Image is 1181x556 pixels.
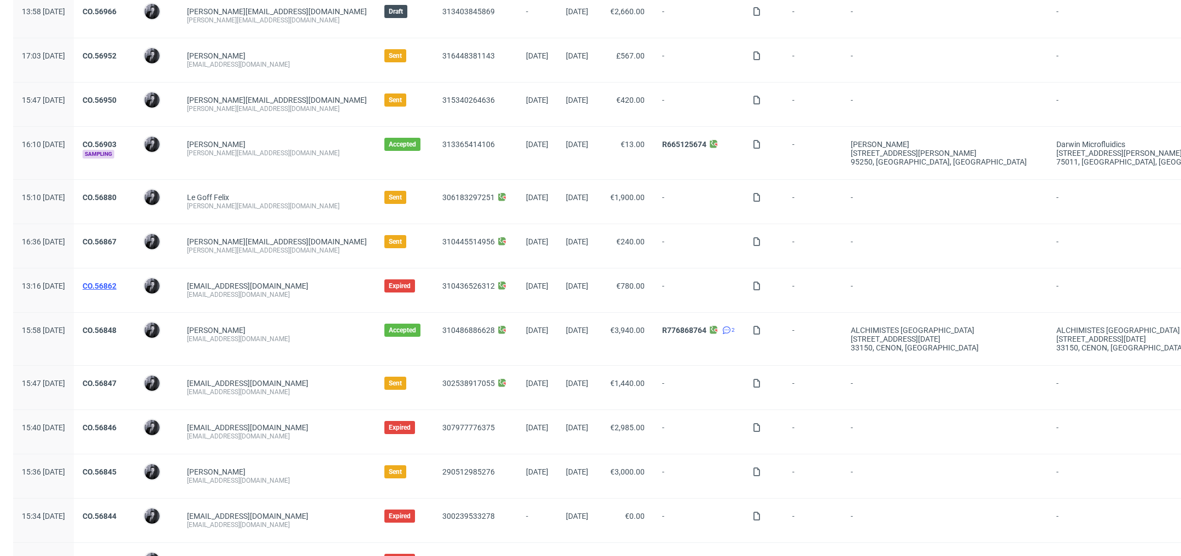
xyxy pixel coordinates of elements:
div: [EMAIL_ADDRESS][DOMAIN_NAME] [187,335,367,343]
span: [DATE] [526,467,548,476]
span: - [792,51,833,69]
span: 15:47 [DATE] [22,379,65,388]
span: - [792,140,833,166]
span: €1,440.00 [610,379,645,388]
span: 13:58 [DATE] [22,7,65,16]
a: CO.56952 [83,51,116,60]
span: €240.00 [616,237,645,246]
span: - [792,379,833,396]
a: R665125674 [662,140,706,149]
span: [DATE] [566,193,588,202]
a: CO.56844 [83,512,116,520]
span: 17:03 [DATE] [22,51,65,60]
div: [EMAIL_ADDRESS][DOMAIN_NAME] [187,60,367,69]
a: CO.56862 [83,282,116,290]
a: [EMAIL_ADDRESS][DOMAIN_NAME] [187,379,308,388]
span: Accepted [389,140,416,149]
span: - [851,467,1039,485]
span: - [662,423,735,441]
a: CO.56880 [83,193,116,202]
span: - [662,467,735,485]
span: €2,985.00 [610,423,645,432]
span: [DATE] [526,423,548,432]
div: [EMAIL_ADDRESS][DOMAIN_NAME] [187,290,367,299]
a: 315340264636 [442,96,495,104]
div: [STREET_ADDRESS][DATE] [851,335,1039,343]
a: 316448381143 [442,51,495,60]
span: 15:58 [DATE] [22,326,65,335]
a: 313365414106 [442,140,495,149]
div: [PERSON_NAME] [851,140,1039,149]
span: Sent [389,96,402,104]
span: - [851,96,1039,113]
span: [DATE] [526,326,548,335]
div: [PERSON_NAME][EMAIL_ADDRESS][DOMAIN_NAME] [187,202,367,210]
a: [PERSON_NAME] [187,467,245,476]
span: - [851,7,1039,25]
span: - [792,512,833,529]
span: [DATE] [526,140,548,149]
span: - [851,193,1039,210]
span: Expired [389,282,411,290]
span: - [662,379,735,396]
span: 16:36 [DATE] [22,237,65,246]
span: - [792,423,833,441]
a: [PERSON_NAME] [187,140,245,149]
div: [PERSON_NAME][EMAIL_ADDRESS][DOMAIN_NAME] [187,149,367,157]
span: - [792,96,833,113]
span: [DATE] [526,51,548,60]
span: - [662,51,735,69]
img: Philippe Dubuy [144,137,160,152]
span: [DATE] [526,282,548,290]
span: - [662,512,735,529]
span: Sent [389,379,402,388]
a: 302538917055 [442,379,495,388]
span: [EMAIL_ADDRESS][DOMAIN_NAME] [187,423,308,432]
span: Sampling [83,150,114,159]
span: - [792,193,833,210]
span: Sent [389,237,402,246]
span: - [851,512,1039,529]
img: Philippe Dubuy [144,376,160,391]
a: 310436526312 [442,282,495,290]
img: Philippe Dubuy [144,278,160,294]
img: Philippe Dubuy [144,190,160,205]
span: 15:36 [DATE] [22,467,65,476]
div: [EMAIL_ADDRESS][DOMAIN_NAME] [187,476,367,485]
span: - [851,282,1039,299]
span: 16:10 [DATE] [22,140,65,149]
span: [DATE] [566,282,588,290]
span: €1,900.00 [610,193,645,202]
div: [STREET_ADDRESS][PERSON_NAME] [851,149,1039,157]
span: Accepted [389,326,416,335]
span: €420.00 [616,96,645,104]
a: 290512985276 [442,467,495,476]
a: CO.56847 [83,379,116,388]
a: CO.56903 [83,140,116,149]
span: Sent [389,193,402,202]
a: 307977776375 [442,423,495,432]
span: [DATE] [566,379,588,388]
a: 306183297251 [442,193,495,202]
span: - [662,96,735,113]
img: Philippe Dubuy [144,48,160,63]
div: [EMAIL_ADDRESS][DOMAIN_NAME] [187,520,367,529]
span: €780.00 [616,282,645,290]
span: [PERSON_NAME][EMAIL_ADDRESS][DOMAIN_NAME] [187,96,367,104]
span: [DATE] [526,193,548,202]
div: [EMAIL_ADDRESS][DOMAIN_NAME] [187,432,367,441]
span: Sent [389,51,402,60]
span: - [851,379,1039,396]
div: [PERSON_NAME][EMAIL_ADDRESS][DOMAIN_NAME] [187,16,367,25]
span: [DATE] [526,96,548,104]
span: [PERSON_NAME][EMAIL_ADDRESS][DOMAIN_NAME] [187,7,367,16]
span: [DATE] [566,423,588,432]
span: £567.00 [616,51,645,60]
span: - [662,237,735,255]
div: 33150, CENON , [GEOGRAPHIC_DATA] [851,343,1039,352]
span: [PERSON_NAME][EMAIL_ADDRESS][DOMAIN_NAME] [187,237,367,246]
span: [DATE] [566,467,588,476]
img: Philippe Dubuy [144,4,160,19]
span: 13:16 [DATE] [22,282,65,290]
div: ALCHIMISTES [GEOGRAPHIC_DATA] [851,326,1039,335]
